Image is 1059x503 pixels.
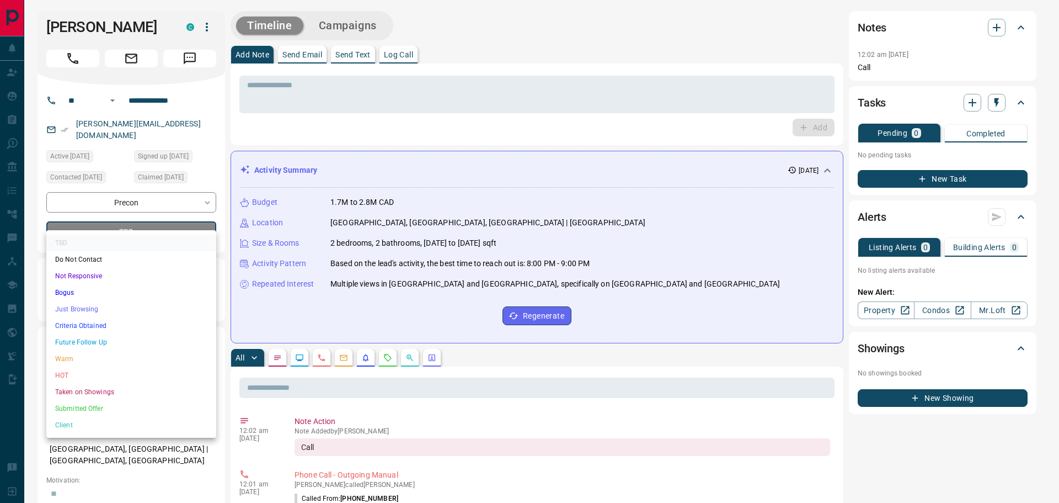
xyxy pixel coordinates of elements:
li: HOT [46,367,216,384]
li: Client [46,417,216,433]
li: Submitted Offer [46,400,216,417]
li: Future Follow Up [46,334,216,351]
li: Bogus [46,284,216,301]
li: Not Responsive [46,268,216,284]
li: Just Browsing [46,301,216,317]
li: Do Not Contact [46,251,216,268]
li: Criteria Obtained [46,317,216,334]
li: Warm [46,351,216,367]
li: Taken on Showings [46,384,216,400]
